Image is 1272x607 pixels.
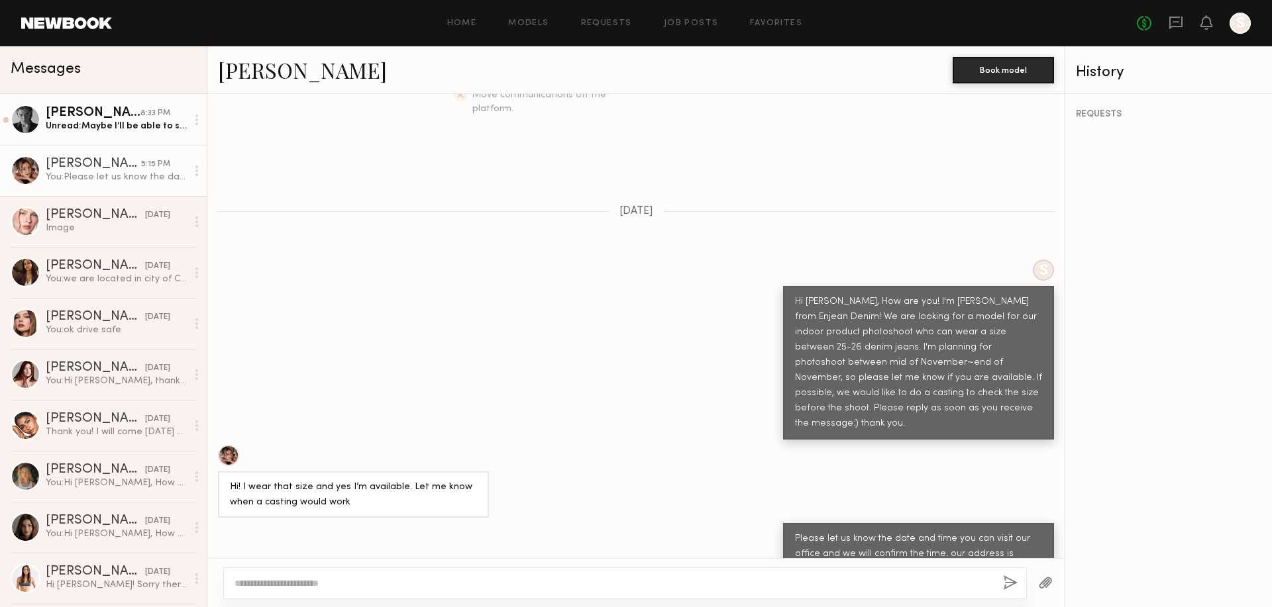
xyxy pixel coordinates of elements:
[1076,110,1261,119] div: REQUESTS
[218,56,387,84] a: [PERSON_NAME]
[46,107,140,120] div: [PERSON_NAME]
[46,565,145,579] div: [PERSON_NAME]
[953,57,1054,83] button: Book model
[46,171,187,183] div: You: Please let us know the date and time you can visit our office and we will confirm the time. ...
[46,259,145,273] div: [PERSON_NAME]
[46,463,145,477] div: [PERSON_NAME]
[145,464,170,477] div: [DATE]
[145,515,170,528] div: [DATE]
[447,19,477,28] a: Home
[46,477,187,489] div: You: Hi [PERSON_NAME], How are you! I'm [PERSON_NAME] from Enjean Denim! We are looking for a mod...
[145,311,170,324] div: [DATE]
[145,260,170,273] div: [DATE]
[46,375,187,387] div: You: Hi [PERSON_NAME], thank you for letting me know unfortunately we have to send out all the ph...
[145,362,170,375] div: [DATE]
[46,310,145,324] div: [PERSON_NAME]
[145,209,170,222] div: [DATE]
[46,158,141,171] div: [PERSON_NAME]
[230,480,477,510] div: Hi! I wear that size and yes I’m available. Let me know when a casting would work
[46,324,187,336] div: You: ok drive safe
[46,120,187,132] div: Unread: Maybe I’ll be able to stop by on the 16th. I haven’t gotten my call time yet, but I’ll le...
[795,532,1042,577] div: Please let us know the date and time you can visit our office and we will confirm the time. our a...
[619,206,653,217] span: [DATE]
[953,64,1054,75] a: Book model
[1076,65,1261,80] div: History
[145,413,170,426] div: [DATE]
[46,222,187,234] div: Image
[581,19,632,28] a: Requests
[141,158,170,171] div: 5:15 PM
[46,209,145,222] div: [PERSON_NAME]
[664,19,719,28] a: Job Posts
[46,361,145,375] div: [PERSON_NAME]
[46,426,187,438] div: Thank you! I will come [DATE] morning at 9:45AM :) see you soon :)
[795,295,1042,432] div: Hi [PERSON_NAME], How are you! I'm [PERSON_NAME] from Enjean Denim! We are looking for a model fo...
[11,62,81,77] span: Messages
[46,579,187,591] div: Hi [PERSON_NAME]! Sorry there was a crash, will be about 5 min late!
[46,412,145,426] div: [PERSON_NAME]
[46,514,145,528] div: [PERSON_NAME]
[508,19,549,28] a: Models
[140,107,170,120] div: 8:33 PM
[750,19,802,28] a: Favorites
[145,566,170,579] div: [DATE]
[46,528,187,540] div: You: Hi [PERSON_NAME], How are you! I'm [PERSON_NAME] from Enjean Denim! We are looking for a mod...
[46,273,187,285] div: You: we are located in city of Commerce, address is [STREET_ADDRESS] please let me know the date ...
[1230,13,1251,34] a: S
